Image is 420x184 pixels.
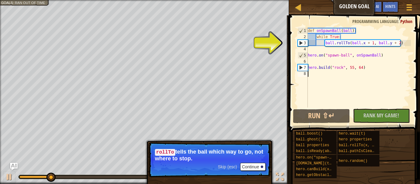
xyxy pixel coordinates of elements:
div: 7 [298,65,308,71]
div: 5 [298,52,308,58]
p: tells the ball which way to go, not where to stop. [155,149,264,162]
span: ball.boost() [296,131,323,136]
span: Rank My Game! [363,112,399,119]
span: hero properties [339,137,372,142]
button: Ask AI [10,163,18,170]
button: Continue [240,163,266,171]
span: Ran out of time [15,1,45,5]
span: Hints [385,3,395,9]
div: 1 [298,28,308,34]
div: 4 [298,46,308,52]
span: hero.random() [339,159,368,163]
span: hero.getObstacleAt(x, y) [296,173,349,177]
span: ball properties [296,143,329,147]
span: hero.on("spawn-ball", f) [296,155,349,160]
span: [DOMAIN_NAME](type, x, y) [296,161,351,166]
span: Ask AI [369,3,379,9]
span: : [398,18,400,24]
button: Rank My Game! [353,109,410,123]
span: ball.ghost() [296,137,323,142]
span: : [13,1,15,5]
span: hero.wait(t) [339,131,365,136]
div: 6 [298,58,308,65]
div: 3 [298,40,308,46]
span: ball.pathIsClear(x, y) [339,149,387,153]
span: Skip (esc) [218,164,237,169]
button: Run ⇧↵ [293,109,350,123]
span: Goals [1,1,13,5]
button: Ctrl + P: Play [3,171,15,184]
code: rollTo [155,149,175,156]
span: hero.canBuild(x, y) [296,167,338,171]
span: Programming language [352,18,398,24]
button: Show game menu [402,1,417,16]
button: Toggle fullscreen [274,171,286,184]
span: ball.isReady(ability) [296,149,343,153]
div: 8 [298,71,308,77]
span: Python [400,18,412,24]
span: ball.rollTo(x, y) [339,143,376,147]
button: Ask AI [366,1,382,13]
div: 2 [298,34,308,40]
